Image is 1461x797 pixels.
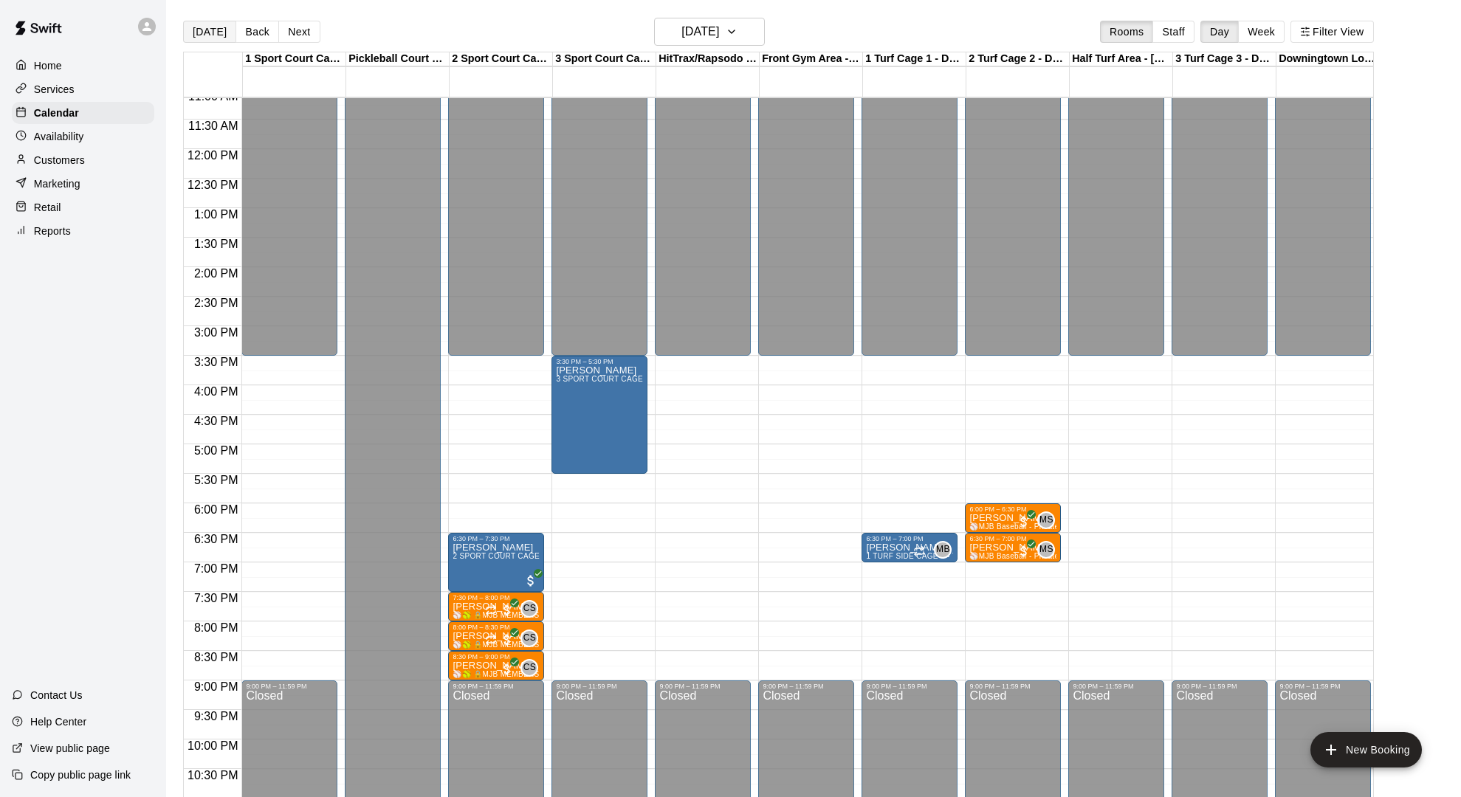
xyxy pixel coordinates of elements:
a: Availability [12,125,154,148]
span: 8:30 PM [190,651,242,663]
a: Services [12,78,154,100]
a: Customers [12,149,154,171]
span: 7:00 PM [190,562,242,575]
button: Week [1238,21,1285,43]
p: Marketing [34,176,80,191]
span: All customers have paid [500,662,515,677]
div: Matt Smith [1037,541,1055,559]
div: Cory Sawka (1) [520,659,538,677]
button: Staff [1152,21,1194,43]
div: 3:30 PM – 5:30 PM [556,358,643,365]
div: 2 Sport Court Cage 2 - DOWNINGTOWN [450,52,553,66]
span: MS [1039,542,1053,557]
p: Availability [34,129,84,144]
div: Pickleball Court Rental [346,52,450,66]
span: ⚾️MJB Baseball - Private Lesson - 30 Minute - [GEOGRAPHIC_DATA] LOCATION⚾️ [969,522,1267,531]
span: 3 SPORT COURT CAGE 3 - 70' Cage and PITCHING MACHINE - SPORT COURT SIDE-DOWNINGTOWN [556,375,929,383]
span: MS [1039,513,1053,528]
div: 6:30 PM – 7:00 PM: Robert Artman [965,533,1061,562]
span: 4:00 PM [190,385,242,398]
div: 6:00 PM – 6:30 PM [969,506,1056,513]
span: 12:30 PM [184,179,241,191]
span: 3:30 PM [190,356,242,368]
span: All customers have paid [500,603,515,618]
div: 3 Sport Court Cage 3 - DOWNINGTOWN [553,52,656,66]
button: [DATE] [654,18,765,46]
span: 5:30 PM [190,474,242,486]
span: Michael Bivona [940,541,952,559]
span: 3:00 PM [190,326,242,339]
span: Cory Sawka (1) [526,629,538,647]
div: Michael Bivona [934,541,952,559]
div: 7:30 PM – 8:00 PM [453,594,540,601]
span: Matt Smith [1043,511,1055,529]
div: 9:00 PM – 11:59 PM [556,683,643,690]
div: 7:30 PM – 8:00 PM: Joseph McCauley [448,592,544,621]
div: HitTrax/Rapsodo Virtual Reality Rental Cage - 16'x35' [656,52,760,66]
a: Reports [12,220,154,242]
a: Retail [12,196,154,218]
span: 9:30 PM [190,710,242,722]
p: Customers [34,153,85,168]
span: Matt Smith [1043,541,1055,559]
div: 6:30 PM – 7:00 PM: mia Keenan Lesson [862,533,958,562]
span: 12:00 PM [184,149,241,162]
span: All customers have paid [1017,514,1031,529]
span: CS [523,601,536,616]
div: 9:00 PM – 11:59 PM [1073,683,1160,690]
div: 6:30 PM – 7:00 PM [969,535,1056,542]
p: Reports [34,224,71,238]
span: 4:30 PM [190,415,242,427]
span: 1:30 PM [190,238,242,250]
span: Cory Sawka (1) [526,600,538,618]
div: 1 Sport Court Cage 1 - DOWNINGTOWN [243,52,346,66]
div: Half Turf Area - [GEOGRAPHIC_DATA] [1070,52,1173,66]
span: 1:00 PM [190,208,242,221]
a: Marketing [12,173,154,195]
span: Recurring event [485,634,497,646]
span: ⚾️🥎 🔒MJB MEMBERS - Private Lesson - 30 Minute - MEMBERSHIP CREDIT ONLY🔒⚾️🥎 [453,641,781,649]
button: Filter View [1290,21,1373,43]
span: 2:00 PM [190,267,242,280]
div: 2 Turf Cage 2 - DOWNINGTOWN [966,52,1070,66]
button: [DATE] [183,21,236,43]
div: 9:00 PM – 11:59 PM [246,683,333,690]
a: Calendar [12,102,154,124]
span: 10:00 PM [184,739,241,752]
button: Next [278,21,320,43]
div: 6:30 PM – 7:30 PM: William lutz [448,533,544,592]
div: Matt Smith [1037,511,1055,529]
div: 9:00 PM – 11:59 PM [1279,683,1367,690]
span: 2 SPORT COURT CAGE 2 - 70' Cage - Pitching Machines - SPORT COURT SIDE-[GEOGRAPHIC_DATA] [453,552,823,560]
div: 6:30 PM – 7:00 PM [866,535,953,542]
p: Copy public page link [30,767,131,782]
h6: [DATE] [681,21,719,42]
span: 6:30 PM [190,533,242,545]
div: 9:00 PM – 11:59 PM [969,683,1056,690]
span: ⚾️MJB Baseball - Private Lesson - 30 Minute - [GEOGRAPHIC_DATA] LOCATION⚾️ [969,552,1267,560]
p: Calendar [34,106,79,120]
div: 3 Turf Cage 3 - DOWNINGTOWN [1173,52,1276,66]
button: Rooms [1100,21,1153,43]
span: 5:00 PM [190,444,242,457]
p: Help Center [30,714,86,729]
div: 6:30 PM – 7:30 PM [453,535,540,542]
p: Contact Us [30,688,83,703]
a: Home [12,55,154,77]
span: 6:00 PM [190,503,242,516]
div: Cory Sawka (1) [520,629,538,647]
span: 9:00 PM [190,680,242,693]
div: 8:00 PM – 8:30 PM: Tyler Ryan [448,621,544,651]
span: All customers have paid [1017,544,1031,559]
span: All customers have paid [500,632,515,647]
div: 8:30 PM – 9:00 PM: Owen Rozzi [448,651,544,680]
p: View public page [30,741,110,756]
span: ⚾️🥎 🔒MJB MEMBERS - Private Lesson - 30 Minute - MEMBERSHIP CREDIT ONLY🔒⚾️🥎 [453,670,781,678]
